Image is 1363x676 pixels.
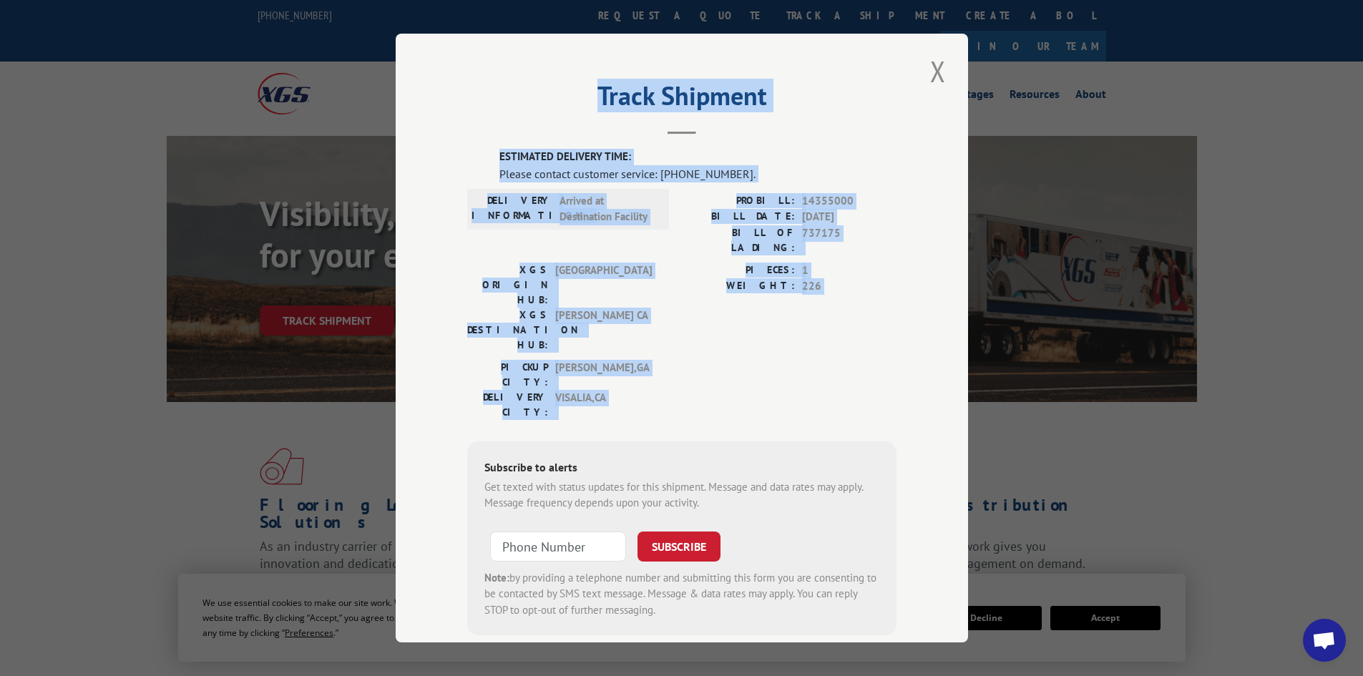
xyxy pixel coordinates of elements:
[467,86,897,113] h2: Track Shipment
[802,209,897,225] span: [DATE]
[472,193,552,225] label: DELIVERY INFORMATION:
[484,570,879,619] div: by providing a telephone number and submitting this form you are consenting to be contacted by SM...
[467,360,548,390] label: PICKUP CITY:
[802,225,897,255] span: 737175
[490,532,626,562] input: Phone Number
[682,193,795,210] label: PROBILL:
[682,263,795,279] label: PIECES:
[467,308,548,353] label: XGS DESTINATION HUB:
[555,360,652,390] span: [PERSON_NAME] , GA
[926,52,950,91] button: Close modal
[484,479,879,511] div: Get texted with status updates for this shipment. Message and data rates may apply. Message frequ...
[484,571,509,584] strong: Note:
[802,193,897,210] span: 14355000
[1303,619,1346,662] a: Open chat
[802,263,897,279] span: 1
[555,308,652,353] span: [PERSON_NAME] CA
[802,278,897,295] span: 226
[637,532,720,562] button: SUBSCRIBE
[499,149,897,165] label: ESTIMATED DELIVERY TIME:
[682,209,795,225] label: BILL DATE:
[467,390,548,420] label: DELIVERY CITY:
[467,263,548,308] label: XGS ORIGIN HUB:
[499,165,897,182] div: Please contact customer service: [PHONE_NUMBER].
[682,225,795,255] label: BILL OF LADING:
[560,193,656,225] span: Arrived at Destination Facility
[682,278,795,295] label: WEIGHT:
[555,390,652,420] span: VISALIA , CA
[555,263,652,308] span: [GEOGRAPHIC_DATA]
[484,459,879,479] div: Subscribe to alerts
